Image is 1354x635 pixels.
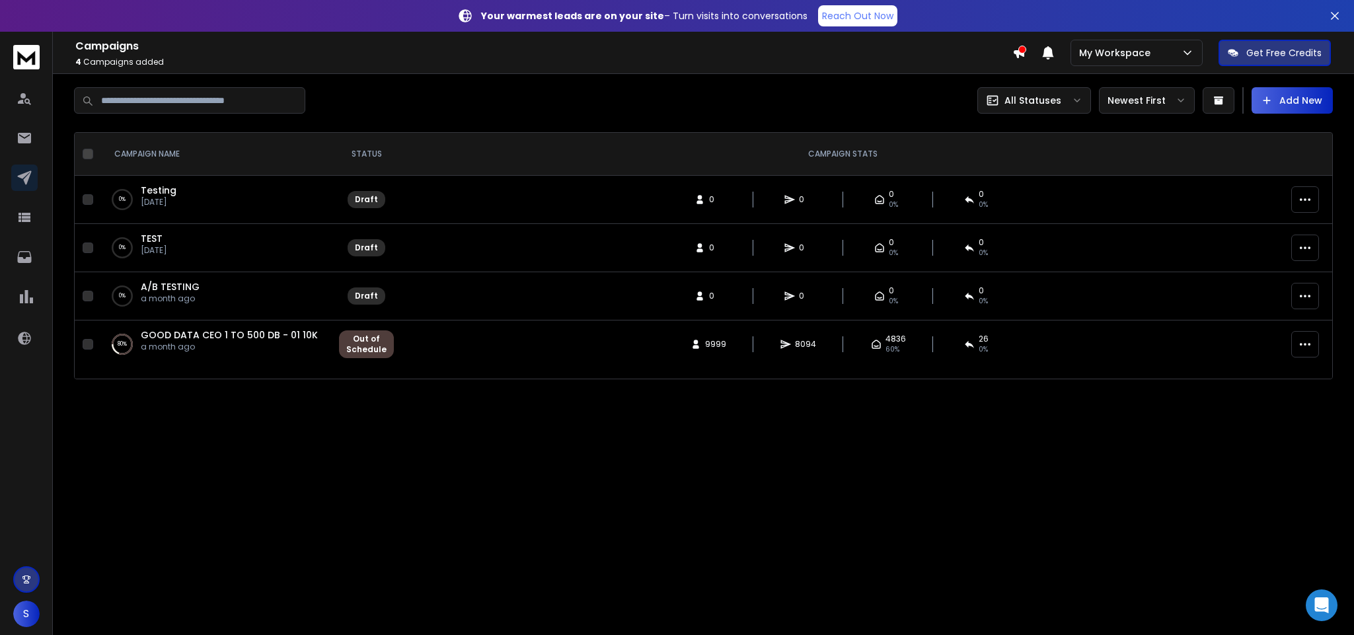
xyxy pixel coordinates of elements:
[118,338,127,351] p: 80 %
[98,224,331,272] td: 0%TEST[DATE]
[141,280,200,293] a: A/B TESTING
[141,328,318,342] a: GOOD DATA CEO 1 TO 500 DB - 01 10K
[75,38,1012,54] h1: Campaigns
[889,296,898,307] span: 0%
[799,194,812,205] span: 0
[13,601,40,627] button: S
[98,133,331,176] th: CAMPAIGN NAME
[885,334,906,344] span: 4836
[141,184,176,197] a: Testing
[481,9,664,22] strong: Your warmest leads are on your site
[979,285,984,296] span: 0
[119,289,126,303] p: 0 %
[1252,87,1333,114] button: Add New
[709,243,722,253] span: 0
[1219,40,1331,66] button: Get Free Credits
[979,237,984,248] span: 0
[889,285,894,296] span: 0
[709,194,722,205] span: 0
[141,197,176,207] p: [DATE]
[979,189,984,200] span: 0
[705,339,726,350] span: 9999
[1079,46,1156,59] p: My Workspace
[98,320,331,369] td: 80%GOOD DATA CEO 1 TO 500 DB - 01 10Ka month ago
[795,339,816,350] span: 8094
[818,5,897,26] a: Reach Out Now
[98,272,331,320] td: 0%A/B TESTINGa month ago
[141,293,200,304] p: a month ago
[355,243,378,253] div: Draft
[1306,589,1337,621] div: Open Intercom Messenger
[346,334,387,355] div: Out of Schedule
[141,342,318,352] p: a month ago
[119,241,126,254] p: 0 %
[98,176,331,224] td: 0%Testing[DATE]
[355,291,378,301] div: Draft
[799,291,812,301] span: 0
[75,56,81,67] span: 4
[979,200,988,210] span: 0%
[13,45,40,69] img: logo
[979,344,988,355] span: 0 %
[889,189,894,200] span: 0
[709,291,722,301] span: 0
[889,200,898,210] span: 0%
[889,237,894,248] span: 0
[1099,87,1195,114] button: Newest First
[119,193,126,206] p: 0 %
[979,248,988,258] span: 0%
[979,334,989,344] span: 26
[889,248,898,258] span: 0%
[822,9,893,22] p: Reach Out Now
[481,9,808,22] p: – Turn visits into conversations
[402,133,1283,176] th: CAMPAIGN STATS
[141,245,167,256] p: [DATE]
[1004,94,1061,107] p: All Statuses
[1246,46,1322,59] p: Get Free Credits
[75,57,1012,67] p: Campaigns added
[885,344,899,355] span: 60 %
[799,243,812,253] span: 0
[979,296,988,307] span: 0%
[141,232,163,245] a: TEST
[355,194,378,205] div: Draft
[331,133,402,176] th: STATUS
